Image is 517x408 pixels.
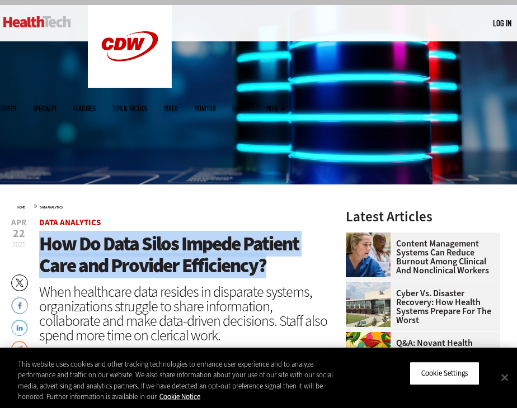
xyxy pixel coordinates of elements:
[112,105,147,112] a: Tips & Tactics
[493,17,511,29] div: User menu
[18,359,338,402] div: This website uses cookies and other tracking technologies to enhance user experience and to analy...
[493,18,511,28] a: Log in
[88,79,172,91] a: CDW
[39,231,299,278] span: How Do Data Silos Impede Patient Care and Provider Efficiency?
[346,239,493,275] a: Content Management Systems Can Reduce Burnout Among Clinical and Nonclinical Workers
[17,205,25,210] a: Home
[3,16,71,27] img: Home
[346,332,396,341] a: abstract illustration of a tree
[492,365,517,390] button: Close
[346,332,391,377] img: abstract illustration of a tree
[346,210,500,224] h3: Latest Articles
[346,282,396,291] a: University of Vermont Medical Center’s main campus
[346,289,493,325] a: Cyber vs. Disaster Recovery: How Health Systems Prepare for the Worst
[346,339,493,374] a: Q&A: Novant Health Reflects on Building a Strong Cybersecurity Team
[73,105,96,112] a: Features
[39,217,101,228] a: Data Analytics
[164,105,178,112] a: Video
[12,240,26,249] span: 2025
[11,219,26,227] span: Apr
[88,5,172,88] img: Home
[266,105,285,112] span: More
[33,105,57,112] span: Specialty
[40,205,63,210] a: Data Analytics
[159,392,200,401] a: More information about your privacy
[410,362,480,385] button: Cookie Settings
[346,282,391,327] img: University of Vermont Medical Center’s main campus
[232,105,250,112] a: Events
[39,284,336,343] div: When healthcare data resides in disparate systems, organizations struggle to share information, c...
[11,228,26,239] span: 22
[195,105,215,112] a: MonITor
[346,233,391,277] img: nurses talk in front of desktop computer
[346,233,396,241] a: nurses talk in front of desktop computer
[17,201,336,210] div: »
